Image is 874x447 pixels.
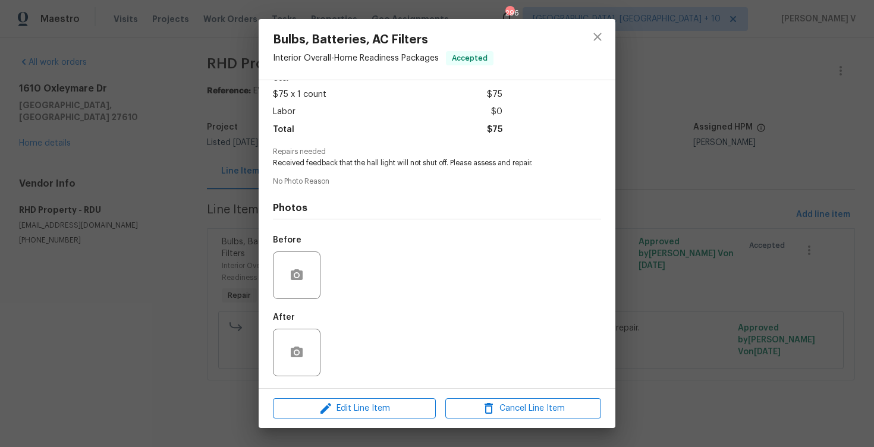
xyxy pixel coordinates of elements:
span: Labor [273,103,295,121]
h5: Before [273,236,301,244]
span: Edit Line Item [276,401,432,416]
span: $75 x 1 count [273,86,326,103]
span: Interior Overall - Home Readiness Packages [273,54,439,62]
div: 296 [505,7,514,19]
h4: Photos [273,202,601,214]
button: Edit Line Item [273,398,436,419]
span: Repairs needed [273,148,601,156]
span: Accepted [447,52,492,64]
h5: After [273,313,295,322]
span: Cancel Line Item [449,401,598,416]
span: $75 [487,121,502,138]
span: Bulbs, Batteries, AC Filters [273,33,493,46]
span: $75 [487,86,502,103]
button: close [583,23,612,51]
span: Received feedback that the hall light will not shut off. Please assess and repair. [273,158,568,168]
span: No Photo Reason [273,178,601,185]
span: $0 [491,103,502,121]
button: Cancel Line Item [445,398,601,419]
span: Total [273,121,294,138]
